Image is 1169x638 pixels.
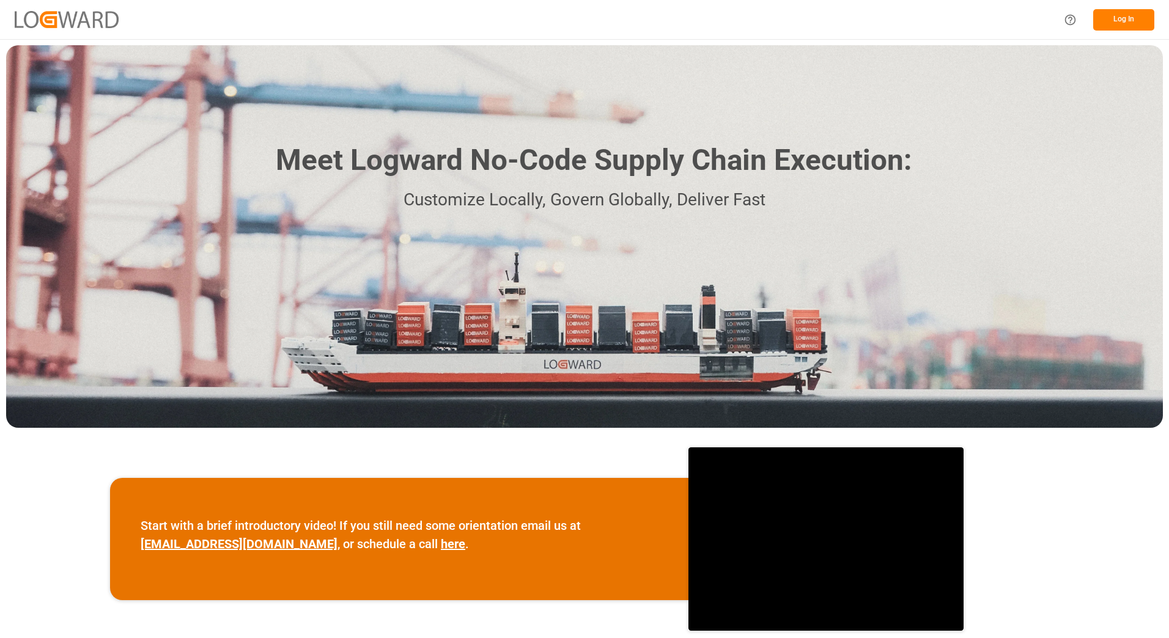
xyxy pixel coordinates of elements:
button: Help Center [1057,6,1084,34]
p: Customize Locally, Govern Globally, Deliver Fast [257,186,912,214]
img: Logward_new_orange.png [15,11,119,28]
a: here [441,537,465,551]
h1: Meet Logward No-Code Supply Chain Execution: [276,139,912,182]
p: Start with a brief introductory video! If you still need some orientation email us at , or schedu... [141,516,658,553]
button: Log In [1093,9,1154,31]
a: [EMAIL_ADDRESS][DOMAIN_NAME] [141,537,337,551]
